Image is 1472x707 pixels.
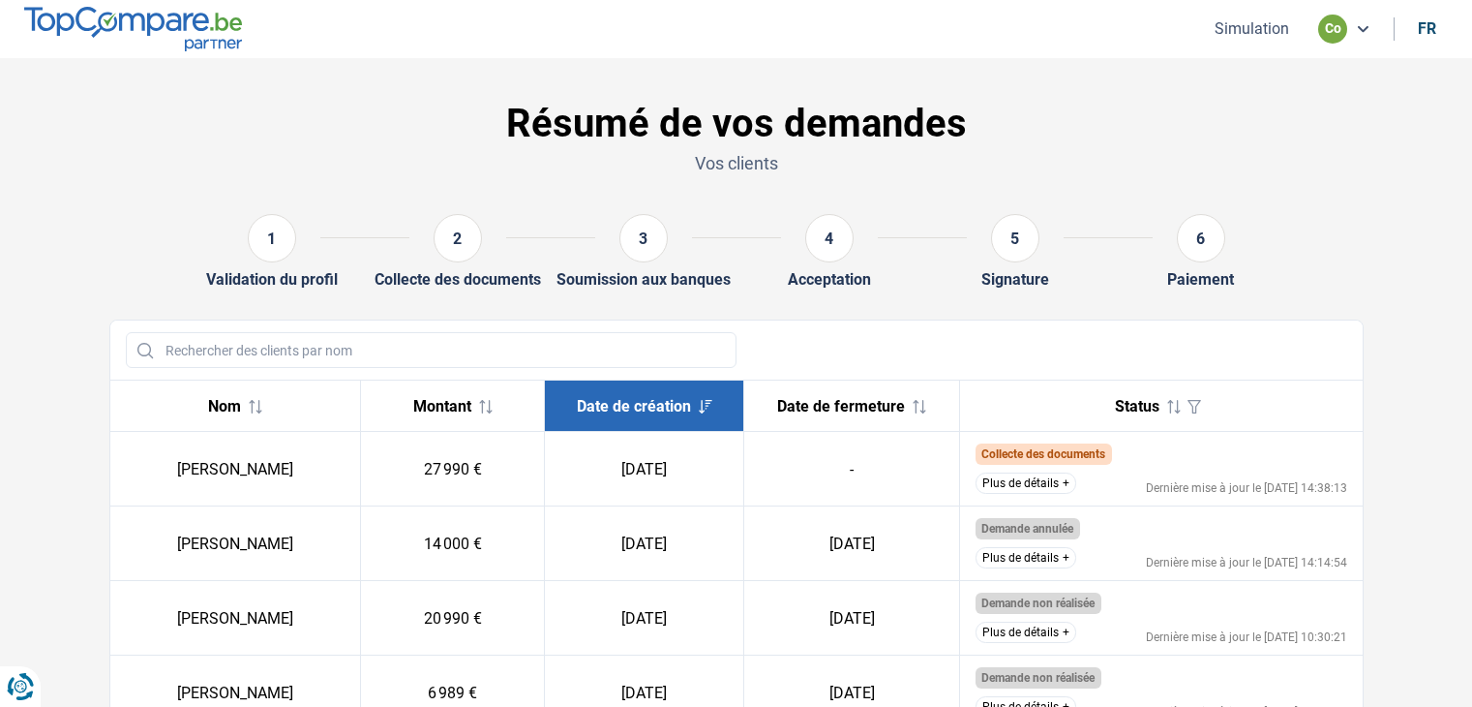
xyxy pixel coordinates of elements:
[110,581,361,656] td: [PERSON_NAME]
[248,214,296,262] div: 1
[777,397,905,415] span: Date de fermeture
[1146,482,1347,494] div: Dernière mise à jour le [DATE] 14:38:13
[744,507,960,581] td: [DATE]
[126,332,736,368] input: Rechercher des clients par nom
[976,547,1076,569] button: Plus de détails
[788,270,871,289] div: Acceptation
[360,507,544,581] td: 14 000 €
[545,581,744,656] td: [DATE]
[109,101,1364,147] h1: Résumé de vos demandes
[1209,18,1295,39] button: Simulation
[976,473,1076,494] button: Plus de détails
[556,270,731,289] div: Soumission aux banques
[1177,214,1225,262] div: 6
[981,597,1095,610] span: Demande non réalisée
[1418,19,1436,38] div: fr
[577,397,691,415] span: Date de création
[110,432,361,507] td: [PERSON_NAME]
[545,507,744,581] td: [DATE]
[1167,270,1234,289] div: Paiement
[805,214,854,262] div: 4
[24,7,242,50] img: TopCompare.be
[991,214,1039,262] div: 5
[110,507,361,581] td: [PERSON_NAME]
[206,270,338,289] div: Validation du profil
[1146,557,1347,569] div: Dernière mise à jour le [DATE] 14:14:54
[1146,631,1347,643] div: Dernière mise à jour le [DATE] 10:30:21
[375,270,541,289] div: Collecte des documents
[360,581,544,656] td: 20 990 €
[434,214,482,262] div: 2
[981,522,1073,536] span: Demande annulée
[545,432,744,507] td: [DATE]
[976,622,1076,643] button: Plus de détails
[981,447,1105,461] span: Collecte des documents
[413,397,471,415] span: Montant
[619,214,668,262] div: 3
[981,671,1095,685] span: Demande non réalisée
[1318,15,1347,44] div: co
[208,397,241,415] span: Nom
[360,432,544,507] td: 27 990 €
[744,581,960,656] td: [DATE]
[981,270,1049,289] div: Signature
[744,432,960,507] td: -
[1115,397,1159,415] span: Status
[109,151,1364,175] p: Vos clients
